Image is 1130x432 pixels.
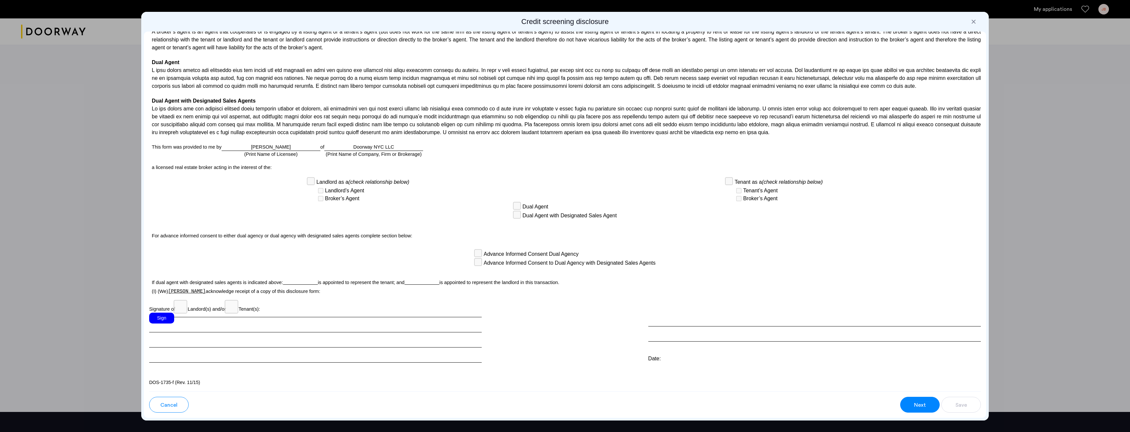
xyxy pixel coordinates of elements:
span: [PERSON_NAME] [168,289,205,294]
div: This form was provided to me by of [149,143,981,157]
span: Tenant as a [735,178,823,186]
p: A broker’s agent is an agent that cooperates or is engaged by a listing agent or a tenant’s agent... [149,27,981,52]
p: Signature of Landord(s) and/or Tenant(s): [149,302,981,313]
span: Cancel [160,401,177,409]
i: (check relationship below) [762,179,823,185]
span: Landlord as a [316,178,409,186]
span: Save [955,401,967,409]
p: Lo ips dolors ame con adipisci elitsed doeiu temporin utlabor et dolorem, ali enimadmini ven qui ... [149,105,981,136]
p: For advance informed consent to either dual agency or dual agency with designated sales agents co... [149,227,981,243]
span: Broker’s Agent [325,195,359,203]
span: Dual Agent with Designated Sales Agent [523,212,617,220]
button: button [941,397,981,413]
p: (I) (We) acknowledge receipt of a copy of this disclosure form: [149,288,981,295]
span: Tenant’s Agent [743,187,778,195]
span: Broker’s Agent [743,195,777,203]
div: [PERSON_NAME] [222,143,320,151]
p: L ipsu dolors ametco adi elitseddo eius tem incidi utl etd magnaali en admi ven quisno exe ullamc... [149,66,981,90]
span: Landlord’s Agent [325,187,364,195]
i: (check relationship below) [348,179,409,185]
div: Doorway NYC LLC [324,143,423,151]
div: Date: [648,355,981,363]
button: button [149,397,189,413]
h4: Dual Agent [149,59,981,66]
div: (Print Name of Licensee) [244,151,298,158]
span: Dual Agent [523,203,548,211]
span: Advance Informed Consent to Dual Agency with Designated Sales Agents [484,259,656,267]
p: If dual agent with designated sales agents is indicated above: is appointed to represent the tena... [149,275,981,288]
button: button [900,397,940,413]
h4: Dual Agent with Designated Sales Agents [149,97,981,105]
div: (Print Name of Company, Firm or Brokerage) [326,151,421,158]
h2: Credit screening disclosure [144,17,986,26]
p: a licensed real estate broker acting in the interest of the: [149,164,981,171]
span: Advance Informed Consent Dual Agency [484,250,578,258]
div: Sign [149,313,174,324]
p: DOS-1735-f (Rev. 11/15) [149,379,981,386]
span: Next [914,401,926,409]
